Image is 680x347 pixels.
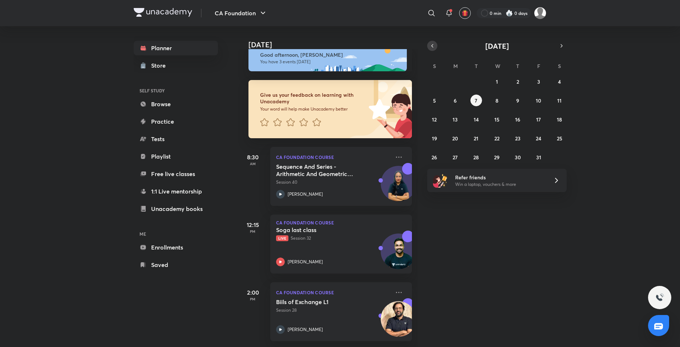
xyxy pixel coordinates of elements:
[429,151,440,163] button: October 26, 2025
[533,151,545,163] button: October 31, 2025
[134,8,192,17] img: Company Logo
[470,113,482,125] button: October 14, 2025
[238,153,267,161] h5: 8:30
[470,95,482,106] button: October 7, 2025
[134,97,218,111] a: Browse
[260,92,366,105] h6: Give us your feedback on learning with Unacademy
[260,59,400,65] p: You have 3 events [DATE]
[381,170,416,205] img: Avatar
[475,63,478,69] abbr: Tuesday
[134,41,218,55] a: Planner
[536,97,541,104] abbr: October 10, 2025
[276,298,367,306] h5: Biils of Exchange L1
[554,132,565,144] button: October 25, 2025
[454,97,457,104] abbr: October 6, 2025
[276,179,390,186] p: Session 40
[495,97,498,104] abbr: October 8, 2025
[248,45,407,71] img: afternoon
[485,41,509,51] span: [DATE]
[134,167,218,181] a: Free live classes
[134,149,218,164] a: Playlist
[134,8,192,19] a: Company Logo
[449,95,461,106] button: October 6, 2025
[536,135,541,142] abbr: October 24, 2025
[554,113,565,125] button: October 18, 2025
[515,135,521,142] abbr: October 23, 2025
[512,151,523,163] button: October 30, 2025
[470,151,482,163] button: October 28, 2025
[433,173,448,188] img: referral
[276,235,390,242] p: Session 32
[134,240,218,255] a: Enrollments
[516,63,519,69] abbr: Thursday
[134,184,218,199] a: 1:1 Live mentorship
[238,297,267,301] p: PM
[496,78,498,85] abbr: October 1, 2025
[276,163,367,178] h5: Sequence And Series - Arithmetic And Geometric Progressions - IV
[453,116,458,123] abbr: October 13, 2025
[459,7,471,19] button: avatar
[288,191,323,198] p: [PERSON_NAME]
[134,114,218,129] a: Practice
[474,116,479,123] abbr: October 14, 2025
[494,116,499,123] abbr: October 15, 2025
[134,202,218,216] a: Unacademy books
[557,135,562,142] abbr: October 25, 2025
[432,154,437,161] abbr: October 26, 2025
[491,151,503,163] button: October 29, 2025
[491,95,503,106] button: October 8, 2025
[260,52,400,58] h6: Good afternoon, [PERSON_NAME]
[276,153,390,161] p: CA Foundation Course
[455,181,545,188] p: Win a laptop, vouchers & more
[452,135,458,142] abbr: October 20, 2025
[512,76,523,87] button: October 2, 2025
[512,132,523,144] button: October 23, 2025
[494,135,499,142] abbr: October 22, 2025
[533,113,545,125] button: October 17, 2025
[506,9,513,17] img: streak
[449,113,461,125] button: October 13, 2025
[429,95,440,106] button: October 5, 2025
[134,228,218,240] h6: ME
[151,61,170,70] div: Store
[260,106,366,112] p: Your word will help make Unacademy better
[248,40,419,49] h4: [DATE]
[554,76,565,87] button: October 4, 2025
[276,226,367,234] h5: Soga last class
[449,132,461,144] button: October 20, 2025
[494,154,499,161] abbr: October 29, 2025
[238,161,267,166] p: AM
[344,80,412,138] img: feedback_image
[449,151,461,163] button: October 27, 2025
[557,116,562,123] abbr: October 18, 2025
[453,154,458,161] abbr: October 27, 2025
[429,113,440,125] button: October 12, 2025
[536,154,541,161] abbr: October 31, 2025
[512,113,523,125] button: October 16, 2025
[276,235,288,241] span: Live
[276,307,390,314] p: Session 28
[238,288,267,297] h5: 2:00
[276,220,406,225] p: CA Foundation Course
[288,326,323,333] p: [PERSON_NAME]
[473,154,479,161] abbr: October 28, 2025
[238,220,267,229] h5: 12:15
[432,116,437,123] abbr: October 12, 2025
[462,10,468,16] img: avatar
[491,113,503,125] button: October 15, 2025
[455,173,545,181] h6: Refer friends
[533,132,545,144] button: October 24, 2025
[491,132,503,144] button: October 22, 2025
[533,95,545,106] button: October 10, 2025
[517,78,519,85] abbr: October 2, 2025
[238,229,267,234] p: PM
[134,84,218,97] h6: SELF STUDY
[475,97,477,104] abbr: October 7, 2025
[433,63,436,69] abbr: Sunday
[557,97,562,104] abbr: October 11, 2025
[515,154,521,161] abbr: October 30, 2025
[470,132,482,144] button: October 21, 2025
[495,63,500,69] abbr: Wednesday
[558,63,561,69] abbr: Saturday
[515,116,520,123] abbr: October 16, 2025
